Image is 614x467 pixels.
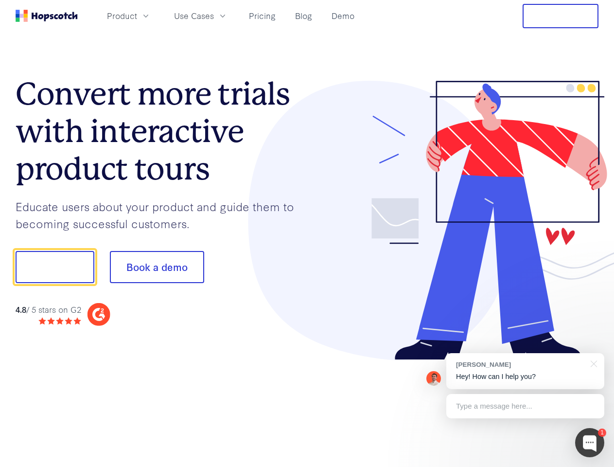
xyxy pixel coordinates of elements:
button: Show me! [16,251,94,283]
p: Educate users about your product and guide them to becoming successful customers. [16,198,307,232]
button: Product [101,8,157,24]
span: Use Cases [174,10,214,22]
strong: 4.8 [16,304,26,315]
div: 1 [598,429,606,437]
h1: Convert more trials with interactive product tours [16,75,307,187]
span: Product [107,10,137,22]
img: Mark Spera [426,371,441,386]
a: Demo [328,8,358,24]
p: Hey! How can I help you? [456,372,595,382]
div: Type a message here... [446,394,604,418]
a: Blog [291,8,316,24]
button: Use Cases [168,8,233,24]
div: / 5 stars on G2 [16,304,81,316]
button: Book a demo [110,251,204,283]
a: Home [16,10,78,22]
button: Free Trial [523,4,598,28]
div: [PERSON_NAME] [456,360,585,369]
a: Pricing [245,8,280,24]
